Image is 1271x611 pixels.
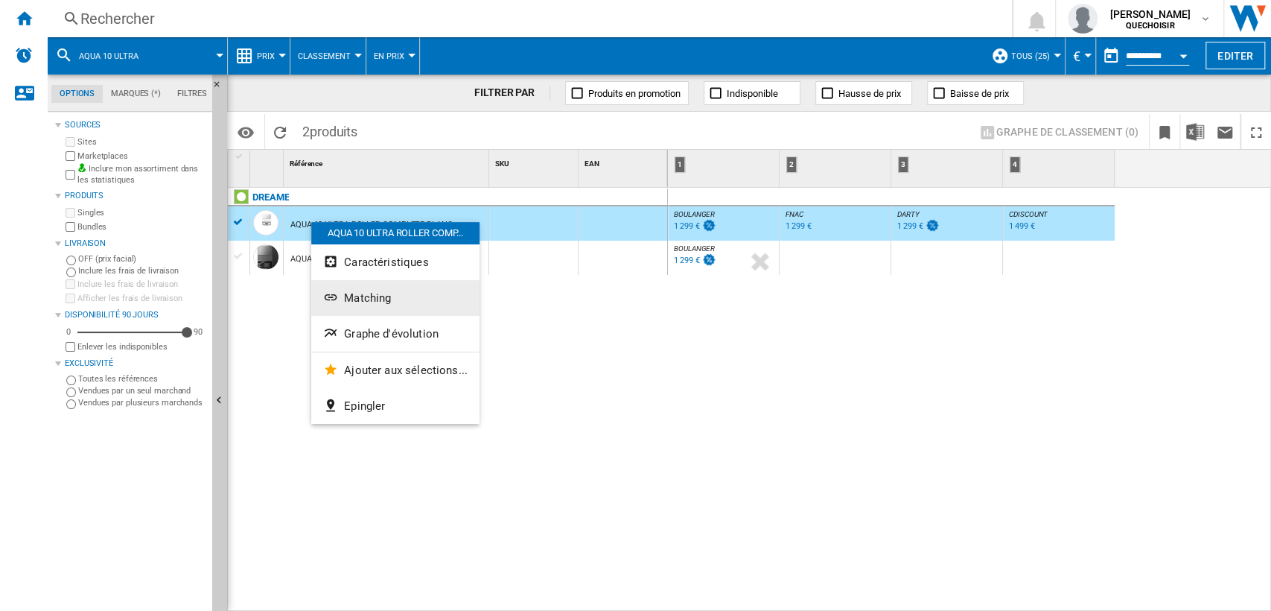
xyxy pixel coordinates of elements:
[344,256,428,269] span: Caractéristiques
[344,399,385,413] span: Epingler
[344,327,439,341] span: Graphe d'évolution
[311,352,480,388] button: Ajouter aux sélections...
[344,291,391,305] span: Matching
[311,222,480,244] div: AQUA 10 ULTRA ROLLER COMP...
[344,364,468,377] span: Ajouter aux sélections...
[311,316,480,352] button: Graphe d'évolution
[311,388,480,424] button: Epingler...
[311,280,480,316] button: Matching
[311,244,480,280] button: Caractéristiques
